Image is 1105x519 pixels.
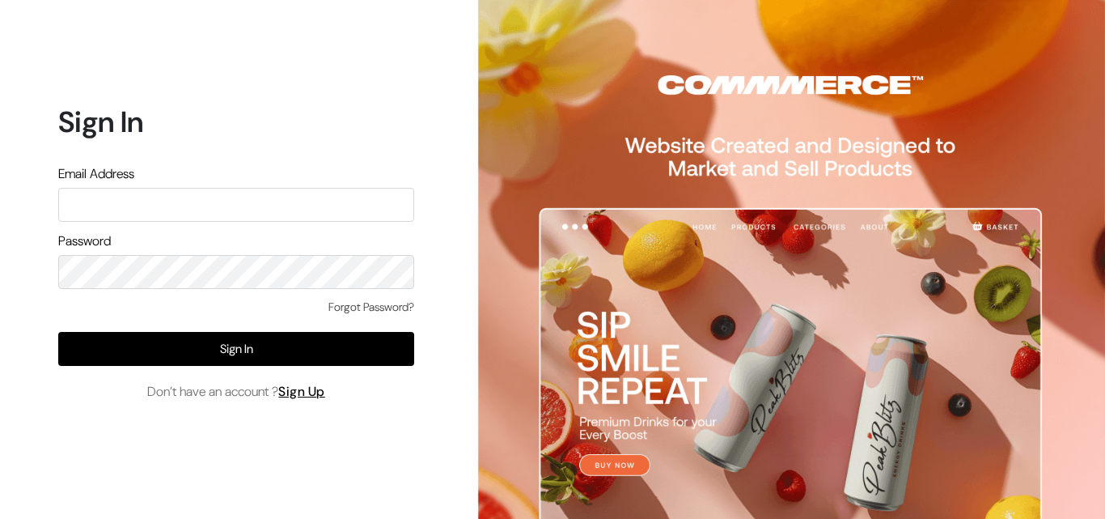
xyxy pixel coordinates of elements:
a: Forgot Password? [328,299,414,316]
h1: Sign In [58,104,414,139]
label: Password [58,232,111,251]
span: Don’t have an account ? [147,382,325,402]
button: Sign In [58,332,414,366]
a: Sign Up [278,383,325,400]
label: Email Address [58,164,134,184]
